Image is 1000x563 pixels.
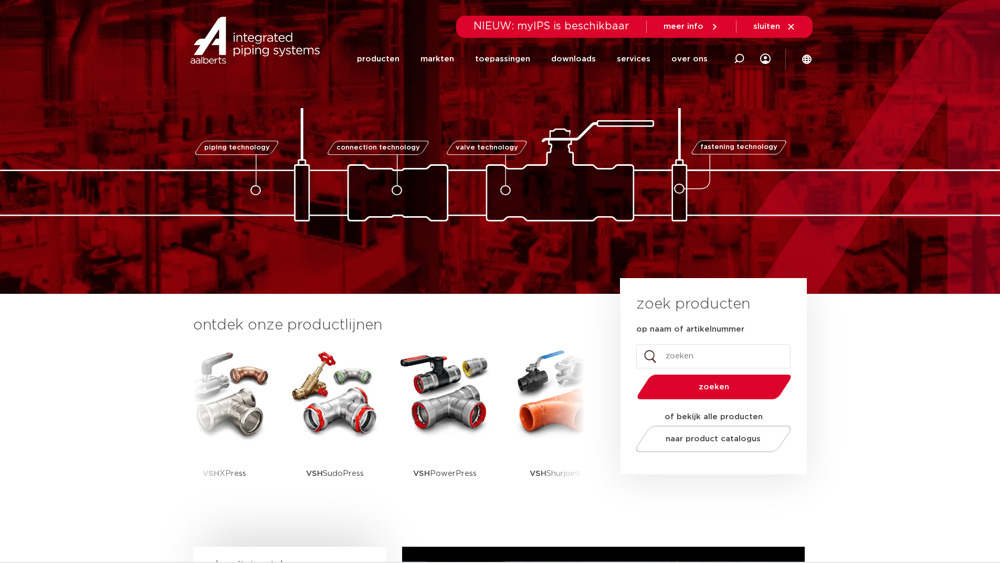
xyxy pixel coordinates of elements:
[665,413,763,421] strong: of bekijk alle producten
[193,315,585,336] h3: ontdek onze productlijnen
[551,38,596,80] a: downloads
[633,374,795,400] button: zoeken
[636,344,791,368] input: zoeken
[671,38,708,80] a: over ons
[204,144,270,151] span: piping technology
[288,346,382,506] a: VSHSudoPress
[664,22,719,31] a: meer info
[530,470,546,477] strong: VSH
[508,346,603,506] a: VSHShurjoint
[336,144,419,151] span: connection technology
[636,324,744,335] label: op naam of artikelnummer
[177,346,272,506] a: VSHXPress
[633,426,794,452] a: naar product catalogus
[700,144,777,151] span: fastening technology
[413,441,477,506] p: PowerPress
[760,38,771,80] div: my IPS
[357,38,399,80] a: producten
[753,23,780,30] span: sluiten
[456,144,518,151] span: valve technology
[530,441,581,506] p: Shurjoint
[203,470,219,477] strong: VSH
[664,23,703,30] span: meer info
[664,383,764,391] span: zoeken
[666,435,761,443] span: naar product catalogus
[475,38,530,80] a: toepassingen
[203,441,246,506] p: XPress
[753,22,796,31] a: sluiten
[413,470,430,477] strong: VSH
[398,346,492,506] a: VSHPowerPress
[306,441,364,506] p: SudoPress
[306,470,323,477] strong: VSH
[617,38,650,80] a: services
[636,294,750,315] h3: zoek producten
[473,21,629,31] span: NIEUW: myIPS is beschikbaar
[357,38,708,80] nav: Menu
[420,38,454,80] a: markten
